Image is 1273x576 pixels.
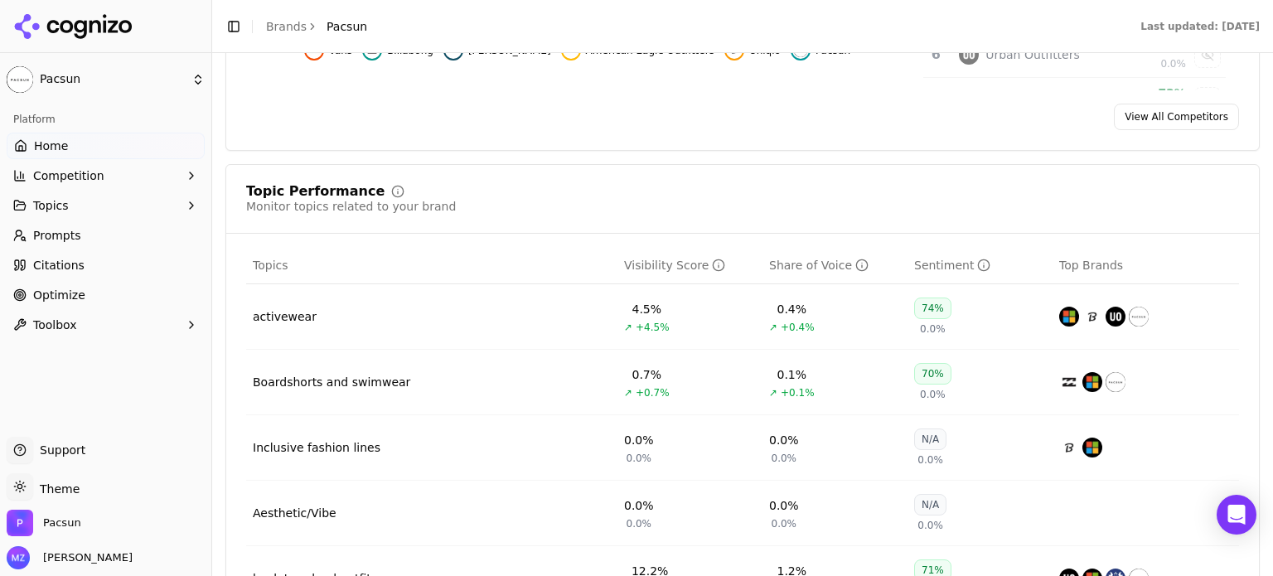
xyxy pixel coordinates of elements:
[1109,85,1186,101] div: 73%
[33,482,80,496] span: Theme
[7,510,81,536] button: Open organization switcher
[914,363,951,385] div: 70%
[1106,307,1125,327] img: urban outfitters
[769,432,799,448] div: 0.0%
[772,452,797,465] span: 0.0%
[33,257,85,273] span: Citations
[7,282,205,308] a: Optimize
[624,321,632,334] span: ↗
[624,386,632,399] span: ↗
[7,510,33,536] img: Pacsun
[769,257,869,273] div: Share of Voice
[1059,438,1079,457] img: uniqlo
[1082,372,1102,392] img: h&m
[914,494,946,515] div: N/A
[636,386,670,399] span: +0.7%
[914,428,946,450] div: N/A
[781,321,815,334] span: +0.4%
[769,386,777,399] span: ↗
[1053,247,1239,284] th: Top Brands
[777,301,807,317] div: 0.4%
[266,18,367,35] nav: breadcrumb
[34,138,68,154] span: Home
[40,72,185,87] span: Pacsun
[920,322,946,336] span: 0.0%
[636,321,670,334] span: +4.5%
[253,257,288,273] span: Topics
[33,287,85,303] span: Optimize
[1059,307,1079,327] img: h&m
[1082,307,1102,327] img: uniqlo
[632,366,662,383] div: 0.7%
[266,20,307,33] a: Brands
[7,222,205,249] a: Prompts
[327,18,367,35] span: Pacsun
[7,133,205,159] a: Home
[253,308,317,325] a: activewear
[7,162,205,189] button: Competition
[1217,495,1256,535] div: Open Intercom Messenger
[920,388,946,401] span: 0.0%
[253,439,380,456] a: Inclusive fashion lines
[1194,41,1221,68] button: Show urban outfitters data
[762,247,908,284] th: shareOfVoice
[43,515,81,530] span: Pacsun
[627,452,652,465] span: 0.0%
[7,546,30,569] img: Mera Zhang
[617,247,762,284] th: visibilityScore
[777,366,807,383] div: 0.1%
[246,198,456,215] div: Monitor topics related to your brand
[36,550,133,565] span: [PERSON_NAME]
[253,374,410,390] a: Boardshorts and swimwear
[1129,307,1149,327] img: pacsun
[624,432,654,448] div: 0.0%
[781,386,815,399] span: +0.1%
[7,192,205,219] button: Topics
[33,227,81,244] span: Prompts
[7,66,33,93] img: Pacsun
[917,519,943,532] span: 0.0%
[930,45,942,65] div: 6
[7,546,133,569] button: Open user button
[624,497,654,514] div: 0.0%
[627,517,652,530] span: 0.0%
[769,497,799,514] div: 0.0%
[1140,20,1260,33] div: Last updated: [DATE]
[1082,438,1102,457] img: h&m
[908,247,1053,284] th: sentiment
[253,505,336,521] a: Aesthetic/Vibe
[33,442,85,458] span: Support
[769,321,777,334] span: ↗
[632,301,662,317] div: 4.5%
[7,252,205,278] a: Citations
[33,167,104,184] span: Competition
[985,46,1080,63] div: Urban Outfitters
[959,45,979,65] img: urban outfitters
[1106,372,1125,392] img: pacsun
[33,317,77,333] span: Toolbox
[914,257,990,273] div: Sentiment
[1059,372,1079,392] img: billabong
[772,517,797,530] span: 0.0%
[7,312,205,338] button: Toolbox
[923,32,1226,78] tr: 6urban outfittersUrban Outfitters75%0.0%Show urban outfitters data
[246,247,617,284] th: Topics
[33,197,69,214] span: Topics
[1059,257,1123,273] span: Top Brands
[1114,104,1239,130] a: View All Competitors
[1160,57,1186,70] span: 0.0%
[923,78,1226,123] tr: 73%Show cotton on data
[1194,87,1221,114] button: Show cotton on data
[624,257,725,273] div: Visibility Score
[7,106,205,133] div: Platform
[914,298,951,319] div: 74%
[917,453,943,467] span: 0.0%
[246,185,385,198] div: Topic Performance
